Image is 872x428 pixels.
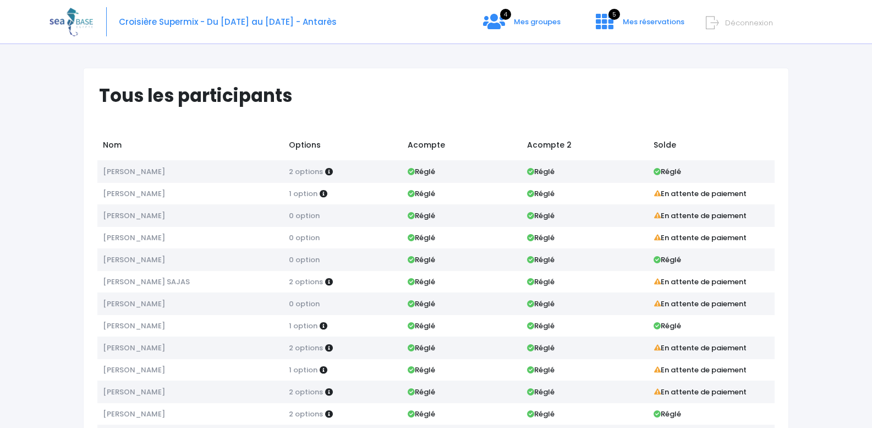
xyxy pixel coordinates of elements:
strong: Réglé [408,166,435,177]
strong: Réglé [408,210,435,221]
strong: En attente de paiement [654,232,747,243]
strong: En attente de paiement [654,299,747,309]
span: Déconnexion [725,18,773,28]
span: [PERSON_NAME] [103,365,165,375]
strong: En attente de paiement [654,277,747,287]
span: [PERSON_NAME] [103,409,165,419]
span: [PERSON_NAME] [103,188,165,199]
strong: En attente de paiement [654,365,747,375]
span: [PERSON_NAME] [103,299,165,309]
span: 2 options [289,387,323,397]
strong: Réglé [527,299,555,309]
strong: Réglé [654,166,681,177]
td: Acompte [403,134,522,160]
strong: Réglé [408,232,435,243]
span: Croisière Supermix - Du [DATE] au [DATE] - Antarès [119,16,337,28]
span: 2 options [289,277,323,287]
span: 2 options [289,409,323,419]
span: [PERSON_NAME] [103,232,165,243]
td: Nom [97,134,283,160]
strong: Réglé [408,321,435,331]
td: Solde [648,134,775,160]
span: 1 option [289,365,317,375]
a: 4 Mes groupes [474,20,569,31]
strong: En attente de paiement [654,188,747,199]
a: 5 Mes réservations [587,20,691,31]
span: [PERSON_NAME] [103,321,165,331]
strong: Réglé [527,277,555,287]
span: 0 option [289,210,320,221]
strong: Réglé [527,254,555,265]
strong: Réglé [408,188,435,199]
strong: Réglé [408,277,435,287]
td: Acompte 2 [522,134,648,160]
strong: Réglé [408,299,435,309]
strong: Réglé [408,365,435,375]
span: 2 options [289,343,323,353]
span: 0 option [289,299,320,309]
td: Options [283,134,402,160]
span: Mes réservations [623,17,684,27]
strong: Réglé [527,343,555,353]
strong: Réglé [527,166,555,177]
strong: Réglé [527,321,555,331]
strong: Réglé [408,343,435,353]
span: [PERSON_NAME] [103,343,165,353]
span: [PERSON_NAME] [103,166,165,177]
strong: Réglé [654,321,681,331]
span: [PERSON_NAME] [103,210,165,221]
strong: Réglé [527,188,555,199]
strong: Réglé [654,409,681,419]
span: [PERSON_NAME] [103,387,165,397]
span: 1 option [289,321,317,331]
strong: Réglé [408,254,435,265]
span: 2 options [289,166,323,177]
strong: Réglé [408,387,435,397]
strong: Réglé [527,387,555,397]
span: Mes groupes [514,17,561,27]
strong: Réglé [654,254,681,265]
strong: En attente de paiement [654,343,747,353]
span: 4 [500,9,511,20]
span: 1 option [289,188,317,199]
strong: Réglé [527,210,555,221]
span: 0 option [289,232,320,243]
span: [PERSON_NAME] [103,254,165,265]
strong: En attente de paiement [654,387,747,397]
span: [PERSON_NAME] SAJAS [103,277,190,287]
strong: En attente de paiement [654,210,747,221]
strong: Réglé [408,409,435,419]
h1: Tous les participants [99,85,783,106]
strong: Réglé [527,232,555,243]
strong: Réglé [527,409,555,419]
strong: Réglé [527,365,555,375]
span: 0 option [289,254,320,265]
span: 5 [608,9,620,20]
